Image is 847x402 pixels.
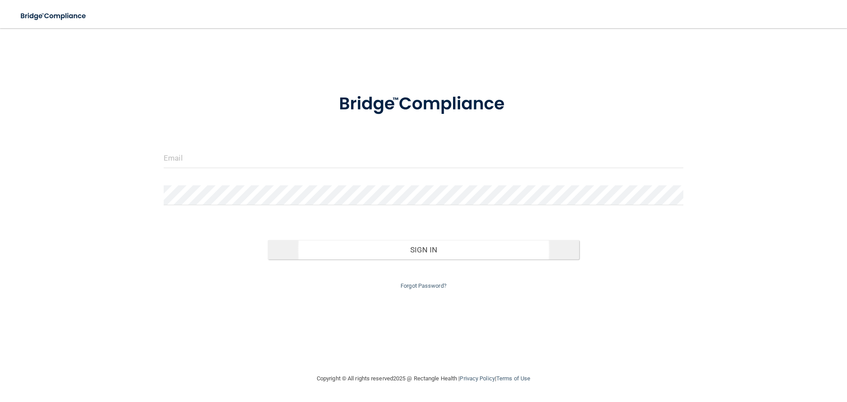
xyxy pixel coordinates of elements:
[460,375,495,382] a: Privacy Policy
[164,148,683,168] input: Email
[13,7,94,25] img: bridge_compliance_login_screen.278c3ca4.svg
[496,375,530,382] a: Terms of Use
[268,240,580,259] button: Sign In
[321,81,526,127] img: bridge_compliance_login_screen.278c3ca4.svg
[262,364,585,393] div: Copyright © All rights reserved 2025 @ Rectangle Health | |
[401,282,446,289] a: Forgot Password?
